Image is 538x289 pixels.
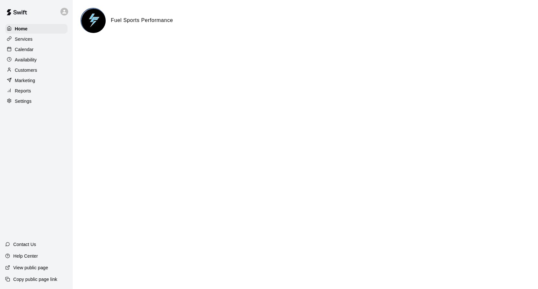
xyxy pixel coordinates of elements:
[5,96,68,106] a: Settings
[5,76,68,85] a: Marketing
[15,46,34,53] p: Calendar
[5,34,68,44] a: Services
[13,253,38,259] p: Help Center
[15,67,37,73] p: Customers
[15,36,33,42] p: Services
[13,276,57,283] p: Copy public page link
[15,98,32,104] p: Settings
[15,26,28,32] p: Home
[13,241,36,248] p: Contact Us
[111,16,173,25] h6: Fuel Sports Performance
[15,77,35,84] p: Marketing
[15,88,31,94] p: Reports
[5,55,68,65] a: Availability
[5,86,68,96] a: Reports
[81,9,106,33] img: Fuel Sports Performance logo
[5,45,68,54] a: Calendar
[13,264,48,271] p: View public page
[5,65,68,75] a: Customers
[5,24,68,34] a: Home
[15,57,37,63] p: Availability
